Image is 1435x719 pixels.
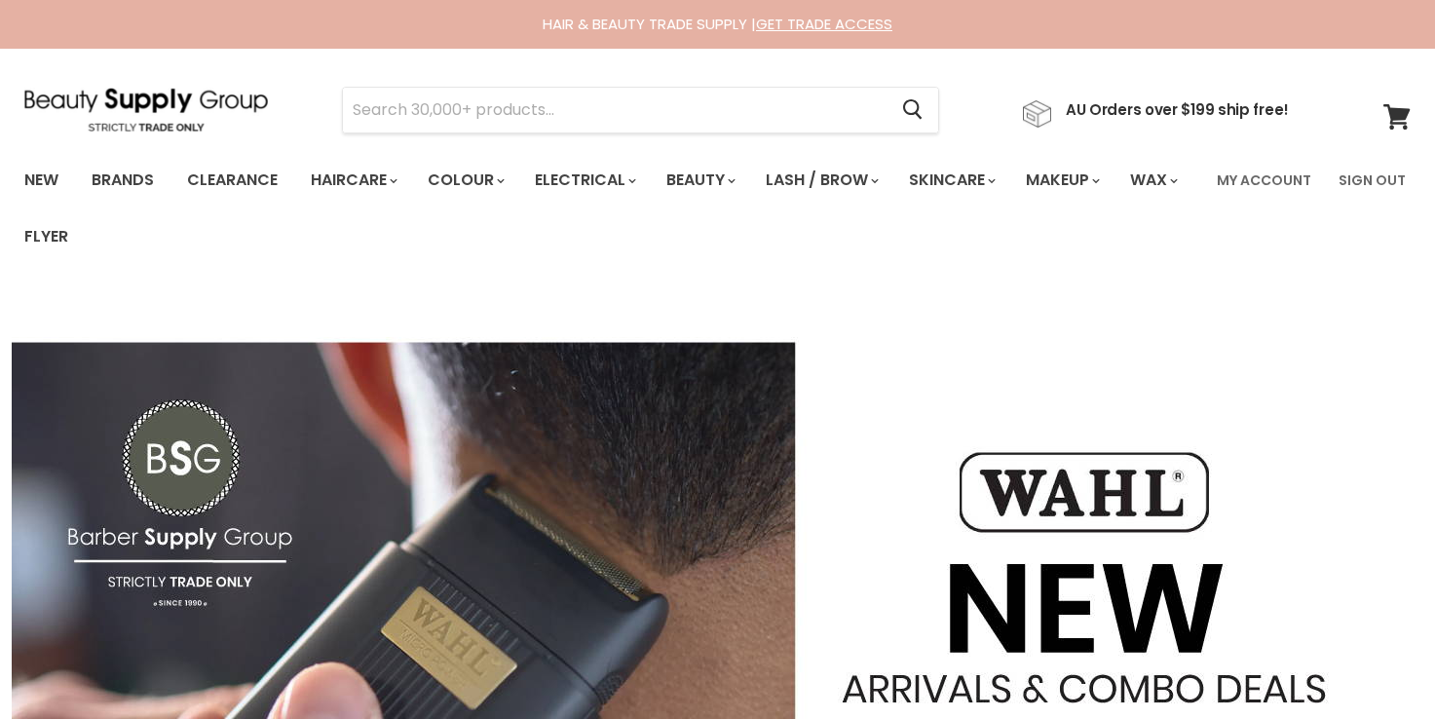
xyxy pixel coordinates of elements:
form: Product [342,87,939,133]
a: New [10,160,73,201]
a: My Account [1205,160,1323,201]
a: Brands [77,160,169,201]
input: Search [343,88,887,132]
a: Flyer [10,216,83,257]
iframe: Gorgias live chat messenger [1338,627,1416,700]
a: Electrical [520,160,648,201]
a: Colour [413,160,516,201]
ul: Main menu [10,152,1205,265]
a: Makeup [1011,160,1112,201]
a: Sign Out [1327,160,1417,201]
a: Clearance [172,160,292,201]
a: Skincare [894,160,1007,201]
a: Lash / Brow [751,160,890,201]
a: GET TRADE ACCESS [756,14,892,34]
a: Beauty [652,160,747,201]
button: Search [887,88,938,132]
a: Wax [1115,160,1190,201]
a: Haircare [296,160,409,201]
